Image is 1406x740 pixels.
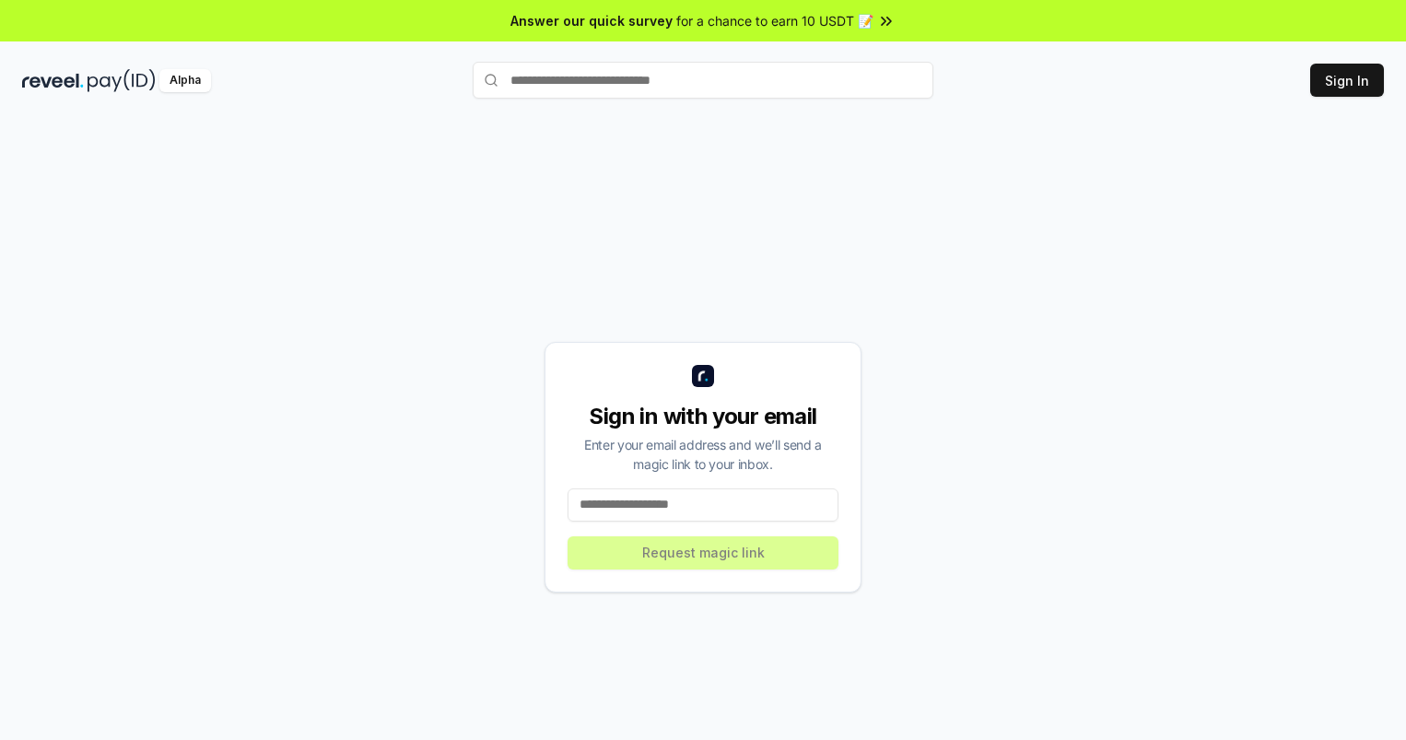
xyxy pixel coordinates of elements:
img: pay_id [88,69,156,92]
div: Alpha [159,69,211,92]
span: Answer our quick survey [510,11,673,30]
div: Sign in with your email [568,402,838,431]
img: reveel_dark [22,69,84,92]
span: for a chance to earn 10 USDT 📝 [676,11,873,30]
button: Sign In [1310,64,1384,97]
img: logo_small [692,365,714,387]
div: Enter your email address and we’ll send a magic link to your inbox. [568,435,838,474]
